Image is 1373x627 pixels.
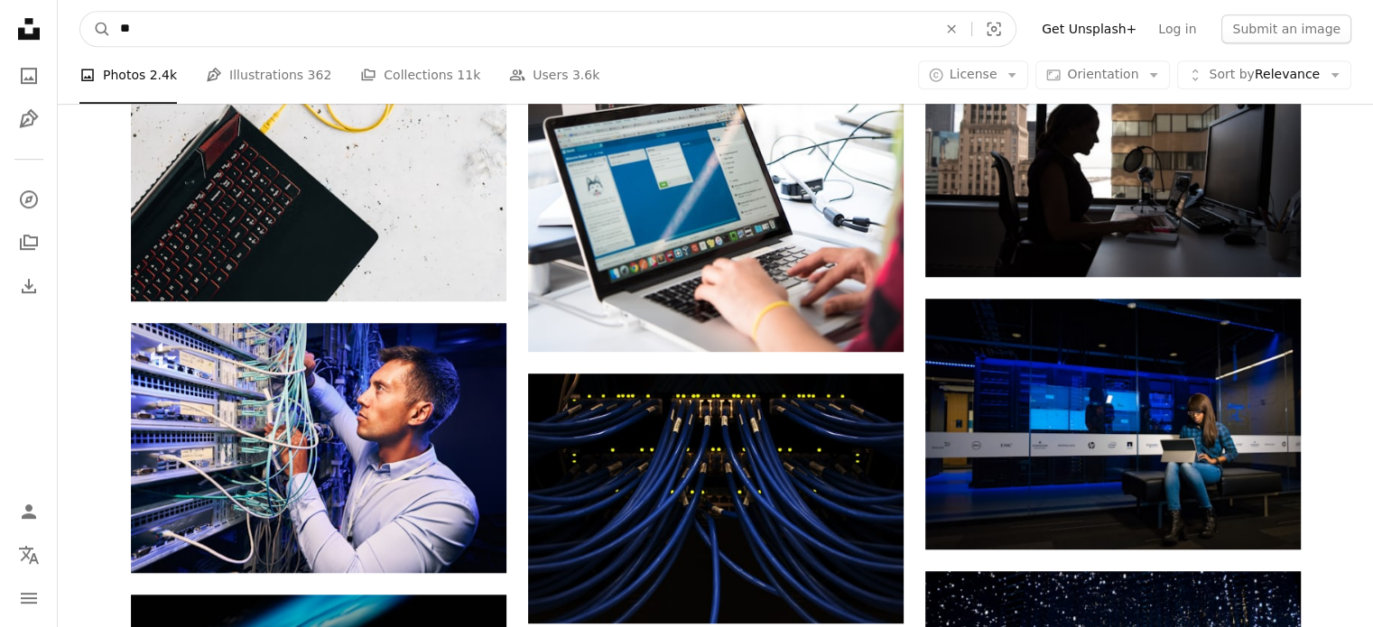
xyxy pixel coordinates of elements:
[79,11,1016,47] form: Find visuals sitewide
[932,12,971,46] button: Clear
[1177,61,1351,90] button: Sort byRelevance
[528,373,904,623] img: a bunch of blue wires connected to each other
[80,12,111,46] button: Search Unsplash
[11,58,47,94] a: Photos
[11,225,47,261] a: Collections
[1209,68,1254,82] span: Sort by
[308,66,332,86] span: 362
[572,66,599,86] span: 3.6k
[131,323,506,573] img: Serious concentrated data center IT technician checking network cables connected to server
[528,490,904,506] a: a bunch of blue wires connected to each other
[11,181,47,217] a: Explore
[1035,61,1170,90] button: Orientation
[131,439,506,456] a: Serious concentrated data center IT technician checking network cables connected to server
[1031,14,1147,43] a: Get Unsplash+
[950,68,997,82] span: License
[925,26,1301,277] img: woman sitting in front of desk with computer monitor and keyboard on top
[925,415,1301,431] a: woman sitting on chair
[925,143,1301,159] a: woman sitting in front of desk with computer monitor and keyboard on top
[1147,14,1207,43] a: Log in
[925,299,1301,549] img: woman sitting on chair
[1221,14,1351,43] button: Submit an image
[1067,68,1138,82] span: Orientation
[360,47,480,105] a: Collections 11k
[918,61,1029,90] button: License
[972,12,1016,46] button: Visual search
[11,101,47,137] a: Illustrations
[457,66,480,86] span: 11k
[11,537,47,573] button: Language
[206,47,331,105] a: Illustrations 362
[11,580,47,616] button: Menu
[11,11,47,51] a: Home — Unsplash
[1209,67,1320,85] span: Relevance
[11,268,47,304] a: Download History
[11,493,47,530] a: Log in / Sign up
[509,47,599,105] a: Users 3.6k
